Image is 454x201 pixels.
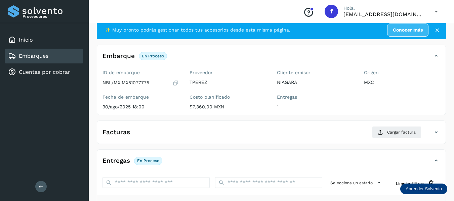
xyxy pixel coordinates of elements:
[102,80,149,86] p: NBL/MX.MX51077775
[142,54,164,58] p: En proceso
[19,53,48,59] a: Embarques
[97,155,446,172] div: EntregasEn proceso
[5,65,83,80] div: Cuentas por cobrar
[190,94,266,100] label: Costo planificado
[372,126,421,138] button: Cargar factura
[400,184,447,194] div: Aprender Solvento
[137,158,159,163] p: En proceso
[190,70,266,76] label: Proveedor
[396,181,424,187] span: Limpiar filtros
[23,14,81,19] p: Proveedores
[105,27,290,34] span: ✨ Muy pronto podrás gestionar todos tus accesorios desde esta misma página.
[364,80,440,85] p: MXC
[277,70,353,76] label: Cliente emisor
[277,104,353,110] p: 1
[102,157,130,165] h4: Entregas
[328,177,385,188] button: Selecciona un estado
[5,49,83,63] div: Embarques
[97,50,446,67] div: EmbarqueEn proceso
[19,37,33,43] a: Inicio
[102,70,179,76] label: ID de embarque
[406,186,442,192] p: Aprender Solvento
[102,94,179,100] label: Fecha de embarque
[364,70,440,76] label: Origen
[343,5,424,11] p: Hola,
[387,129,416,135] span: Cargar factura
[5,33,83,47] div: Inicio
[277,94,353,100] label: Entregas
[102,129,130,136] h4: Facturas
[277,80,353,85] p: NIAGARA
[190,104,266,110] p: $7,360.00 MXN
[102,104,179,110] p: 30/ago/2025 18:00
[97,126,446,144] div: FacturasCargar factura
[343,11,424,17] p: finanzastransportesperez@gmail.com
[390,177,440,190] button: Limpiar filtros
[19,69,70,75] a: Cuentas por cobrar
[190,80,266,85] p: TPEREZ
[102,52,135,60] h4: Embarque
[387,23,428,37] a: Conocer más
